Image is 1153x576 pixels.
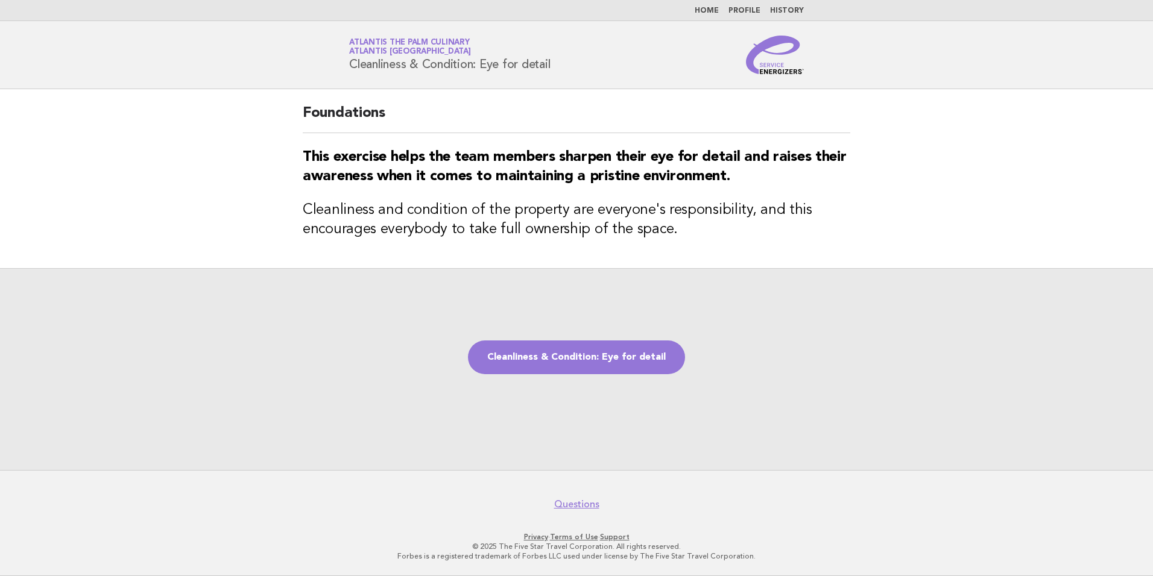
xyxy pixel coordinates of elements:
p: Forbes is a registered trademark of Forbes LLC used under license by The Five Star Travel Corpora... [207,551,946,561]
a: Support [600,533,630,541]
p: © 2025 The Five Star Travel Corporation. All rights reserved. [207,542,946,551]
a: History [770,7,804,14]
span: Atlantis [GEOGRAPHIC_DATA] [349,48,471,56]
a: Home [695,7,719,14]
p: · · [207,532,946,542]
h3: Cleanliness and condition of the property are everyone's responsibility, and this encourages ever... [303,201,850,239]
a: Atlantis The Palm CulinaryAtlantis [GEOGRAPHIC_DATA] [349,39,471,55]
a: Cleanliness & Condition: Eye for detail [468,340,685,374]
a: Privacy [524,533,548,541]
a: Questions [554,498,599,510]
a: Profile [728,7,760,14]
img: Service Energizers [746,36,804,74]
h1: Cleanliness & Condition: Eye for detail [349,39,550,70]
a: Terms of Use [550,533,598,541]
h2: Foundations [303,104,850,133]
strong: This exercise helps the team members sharpen their eye for detail and raises their awareness when... [303,150,846,184]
